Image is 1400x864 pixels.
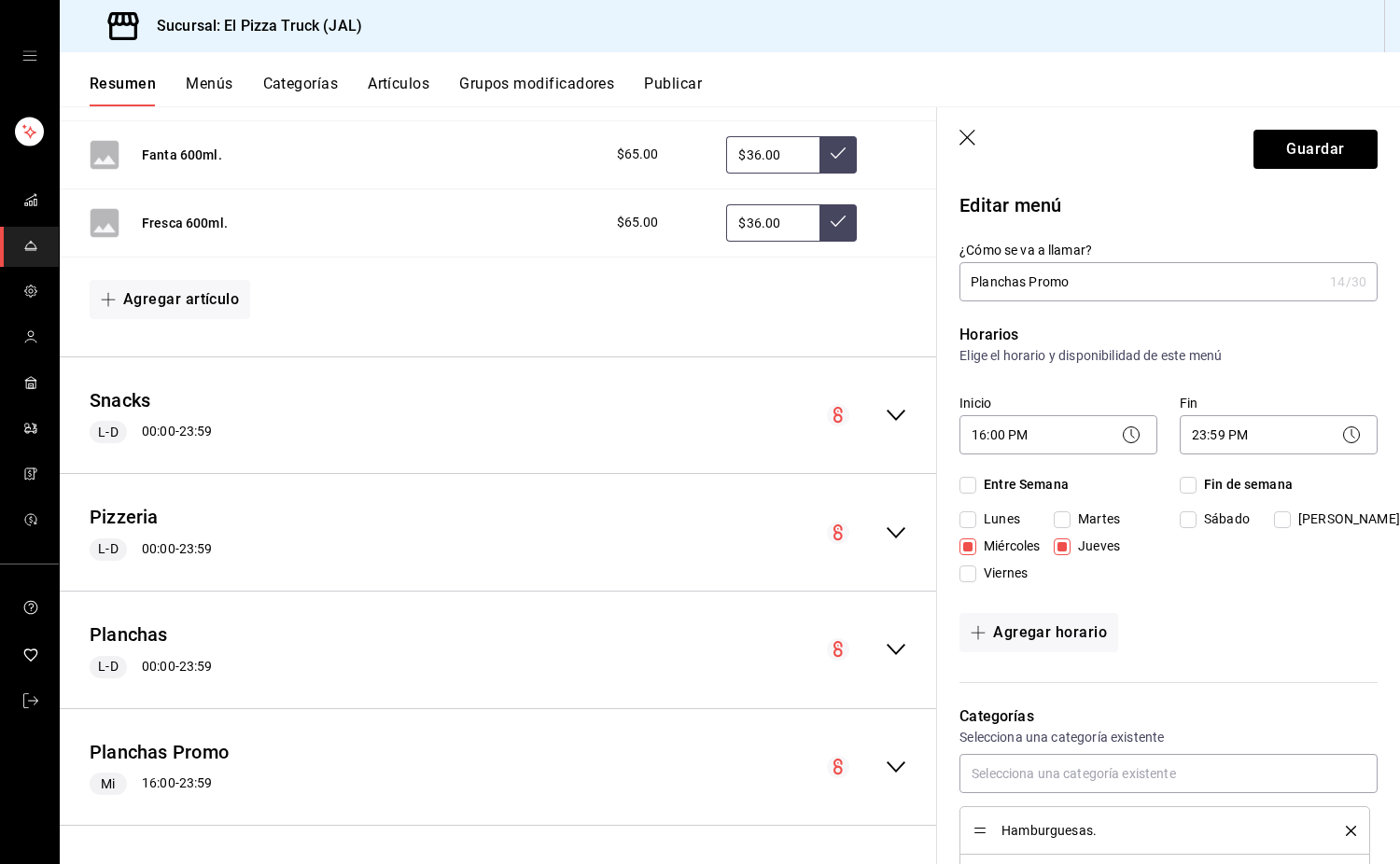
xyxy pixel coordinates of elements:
button: Categorías [263,75,339,106]
div: collapse-menu-row [60,724,937,811]
button: open drawer [22,49,37,63]
span: Fin de semana [1197,475,1293,495]
button: Agregar artículo [90,280,250,319]
button: Fanta 600ml. [142,146,222,164]
input: Selecciona una categoría existente [959,754,1378,793]
button: Planchas [90,621,168,648]
span: Entre Semana [976,475,1069,495]
span: Martes [1071,509,1120,529]
div: 16:00 - 23:59 [90,773,229,795]
span: Viernes [976,564,1028,583]
span: L-D [91,657,125,676]
p: Horarios [959,324,1378,346]
label: Inicio [959,397,1157,410]
span: L-D [91,539,125,559]
span: Lunes [976,509,1020,529]
div: collapse-menu-row [60,606,937,693]
p: Elige el horario y disponibilidad de este menú [959,346,1378,365]
p: Editar menú [959,191,1378,219]
div: navigation tabs [90,75,1400,106]
button: Grupos modificadores [459,75,614,106]
span: $65.00 [617,145,659,164]
div: 23:59 PM [1180,415,1378,454]
div: collapse-menu-row [60,372,937,459]
span: Miércoles [976,537,1040,556]
span: Hamburguesas. [1001,824,1318,837]
span: $65.00 [617,213,659,232]
input: Sin ajuste [726,204,819,242]
button: Agregar horario [959,613,1118,652]
button: Publicar [644,75,702,106]
span: Mi [93,774,122,794]
span: Sábado [1197,509,1250,529]
div: 00:00 - 23:59 [90,538,212,561]
span: L-D [91,423,125,442]
p: Categorías [959,705,1378,728]
button: Menús [186,75,232,106]
label: ¿Cómo se va a llamar? [959,244,1378,257]
button: Pizzeria [90,504,159,531]
button: Guardar [1253,130,1378,169]
button: Artículos [368,75,429,106]
button: Snacks [90,387,150,414]
div: 00:00 - 23:59 [90,421,212,443]
div: 16:00 PM [959,415,1157,454]
label: Fin [1180,397,1378,410]
div: collapse-menu-row [60,489,937,576]
p: Selecciona una categoría existente [959,728,1378,746]
button: Resumen [90,75,156,106]
button: Planchas Promo [90,739,229,766]
span: Jueves [1071,537,1120,556]
h3: Sucursal: El Pizza Truck (JAL) [142,15,362,37]
span: [PERSON_NAME] [1291,509,1400,529]
button: delete [1333,826,1356,836]
div: 14 /30 [1330,272,1366,291]
div: 00:00 - 23:59 [90,656,212,678]
button: Fresca 600ml. [142,214,228,232]
input: Sin ajuste [726,136,819,174]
